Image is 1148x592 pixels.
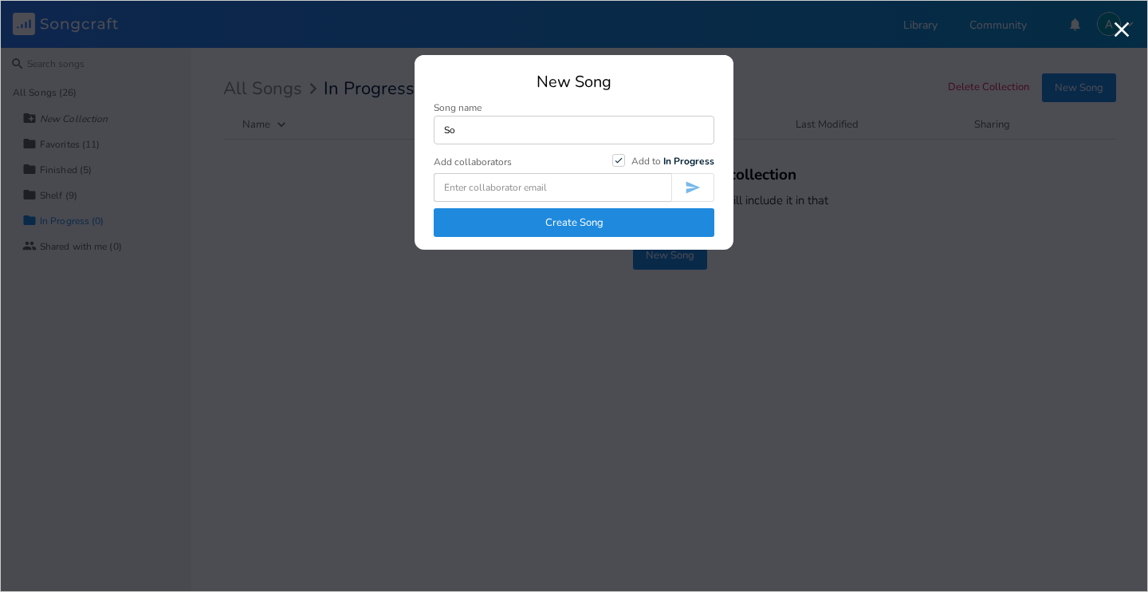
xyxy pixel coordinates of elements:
input: Enter song name [434,116,714,144]
div: Add collaborators [434,157,512,167]
b: In Progress [663,155,714,168]
div: New Song [434,74,714,90]
span: Add to [631,155,714,168]
button: Invite [671,173,714,202]
button: Create Song [434,208,714,237]
div: Song name [434,103,714,112]
input: Enter collaborator email [434,173,671,202]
